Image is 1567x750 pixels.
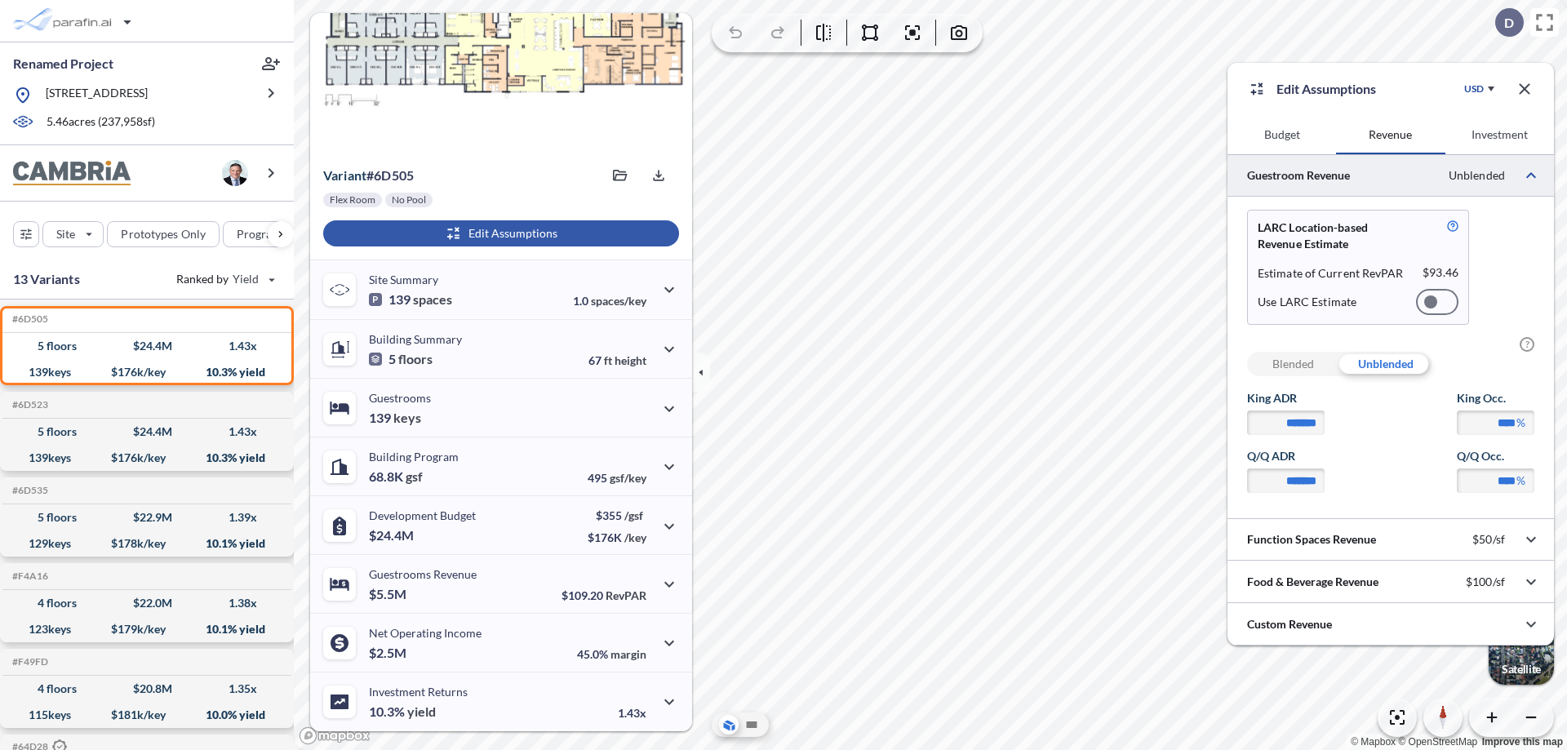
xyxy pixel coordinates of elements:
p: 10.3% [369,703,436,720]
label: Q/Q Occ. [1457,448,1534,464]
img: user logo [222,160,248,186]
p: Edit Assumptions [1276,79,1376,99]
span: yield [407,703,436,720]
p: $2.5M [369,645,409,661]
p: Use LARC Estimate [1258,295,1356,309]
p: $355 [588,508,646,522]
p: Prototypes Only [121,226,206,242]
label: King ADR [1247,390,1325,406]
a: Mapbox homepage [299,726,371,745]
a: Mapbox [1351,736,1396,748]
button: Investment [1445,115,1554,154]
p: D [1504,16,1514,30]
p: Custom Revenue [1247,616,1332,632]
label: % [1516,473,1525,489]
button: Site [42,221,104,247]
p: Program [237,226,282,242]
h5: Click to copy the code [9,656,48,668]
h5: Click to copy the code [9,485,48,496]
span: /key [624,530,646,544]
button: Budget [1227,115,1336,154]
span: gsf [406,468,423,485]
span: keys [393,410,421,426]
p: No Pool [392,193,426,206]
div: Unblended [1339,352,1432,376]
h5: Click to copy the code [9,399,48,411]
span: RevPAR [606,588,646,602]
p: Building Summary [369,332,462,346]
p: Net Operating Income [369,626,482,640]
p: $5.5M [369,586,409,602]
p: Satellite [1502,663,1541,676]
span: spaces/key [591,294,646,308]
button: Prototypes Only [107,221,220,247]
span: spaces [413,291,452,308]
p: # 6d505 [323,167,414,184]
p: 139 [369,410,421,426]
p: 5 [369,351,433,367]
p: Site Summary [369,273,438,286]
a: OpenStreetMap [1398,736,1477,748]
p: Investment Returns [369,685,468,699]
p: 139 [369,291,452,308]
button: Switcher ImageSatellite [1489,619,1554,685]
p: LARC Location-based Revenue Estimate [1258,220,1409,252]
p: 5.46 acres ( 237,958 sf) [47,113,155,131]
img: Switcher Image [1489,619,1554,685]
p: $50/sf [1472,532,1505,547]
button: Edit Assumptions [323,220,679,246]
button: Site Plan [742,715,761,734]
p: 13 Variants [13,269,80,289]
span: ? [1520,337,1534,352]
img: BrandImage [13,161,131,186]
a: Improve this map [1482,736,1563,748]
p: Site [56,226,75,242]
p: $109.20 [562,588,646,602]
p: Development Budget [369,508,476,522]
div: USD [1464,82,1484,95]
p: $ 93.46 [1423,265,1458,282]
button: Aerial View [719,715,739,734]
button: Revenue [1336,115,1445,154]
label: % [1516,415,1525,431]
p: Building Program [369,450,459,464]
p: Renamed Project [13,55,113,73]
button: Ranked by Yield [163,266,286,292]
button: Program [223,221,311,247]
span: floors [398,351,433,367]
p: Function Spaces Revenue [1247,531,1376,548]
p: $176K [588,530,646,544]
p: $24.4M [369,527,416,544]
div: Blended [1247,352,1339,376]
label: Q/Q ADR [1247,448,1325,464]
span: /gsf [624,508,643,522]
p: $100/sf [1466,575,1505,589]
p: 495 [588,471,646,485]
span: gsf/key [610,471,646,485]
span: Yield [233,271,260,287]
span: ft [604,353,612,367]
p: Estimate of Current RevPAR [1258,265,1404,282]
h5: Click to copy the code [9,570,48,582]
span: height [615,353,646,367]
p: 45.0% [577,647,646,661]
span: margin [610,647,646,661]
p: [STREET_ADDRESS] [46,85,148,105]
p: Guestrooms [369,391,431,405]
p: 68.8K [369,468,423,485]
p: 1.0 [573,294,646,308]
p: Flex Room [330,193,375,206]
label: King Occ. [1457,390,1534,406]
p: Guestrooms Revenue [369,567,477,581]
span: Variant [323,167,366,183]
p: 67 [588,353,646,367]
p: 1.43x [618,706,646,720]
h5: Click to copy the code [9,313,48,325]
p: Food & Beverage Revenue [1247,574,1378,590]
